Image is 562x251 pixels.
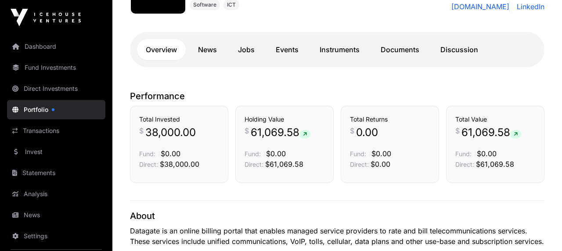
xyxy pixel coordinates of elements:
nav: Tabs [137,39,537,60]
a: Statements [7,163,105,183]
a: Analysis [7,184,105,204]
a: Invest [7,142,105,161]
iframe: Chat Widget [518,209,562,251]
a: Dashboard [7,37,105,56]
a: Transactions [7,121,105,140]
span: $0.00 [266,149,286,158]
p: About [130,210,544,222]
span: $61,069.58 [265,160,303,169]
span: 61,069.58 [461,125,521,140]
span: Fund: [455,150,472,158]
a: Jobs [229,39,263,60]
a: Portfolio [7,100,105,119]
img: Icehouse Ventures Logo [11,9,81,26]
span: $ [139,125,144,136]
h3: Total Returns [350,115,430,124]
span: $61,069.58 [476,160,514,169]
a: Overview [137,39,186,60]
a: Instruments [311,39,368,60]
p: Performance [130,90,544,102]
a: LinkedIn [513,1,544,12]
a: Documents [372,39,428,60]
span: 0.00 [356,125,378,140]
h3: Holding Value [245,115,324,124]
a: News [7,205,105,225]
span: Fund: [139,150,155,158]
span: $38,000.00 [160,160,199,169]
span: $0.00 [477,149,497,158]
span: Direct: [139,161,158,168]
a: Settings [7,226,105,246]
span: Direct: [350,161,369,168]
a: Discussion [432,39,487,60]
h3: Total Value [455,115,535,124]
a: [DOMAIN_NAME] [451,1,510,12]
span: ICT [227,1,236,8]
span: Direct: [245,161,263,168]
h3: Total Invested [139,115,219,124]
a: Fund Investments [7,58,105,77]
a: Direct Investments [7,79,105,98]
a: News [189,39,226,60]
span: $0.00 [161,149,180,158]
span: Direct: [455,161,474,168]
a: Events [267,39,307,60]
p: Datagate is an online billing portal that enables managed service providers to rate and bill tele... [130,226,544,247]
span: 38,000.00 [145,125,196,140]
span: Fund: [245,150,261,158]
span: $0.00 [371,160,390,169]
span: Software [193,1,216,8]
span: $ [455,125,460,136]
span: $ [245,125,249,136]
span: $0.00 [371,149,391,158]
span: 61,069.58 [251,125,310,140]
span: Fund: [350,150,366,158]
span: $ [350,125,354,136]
